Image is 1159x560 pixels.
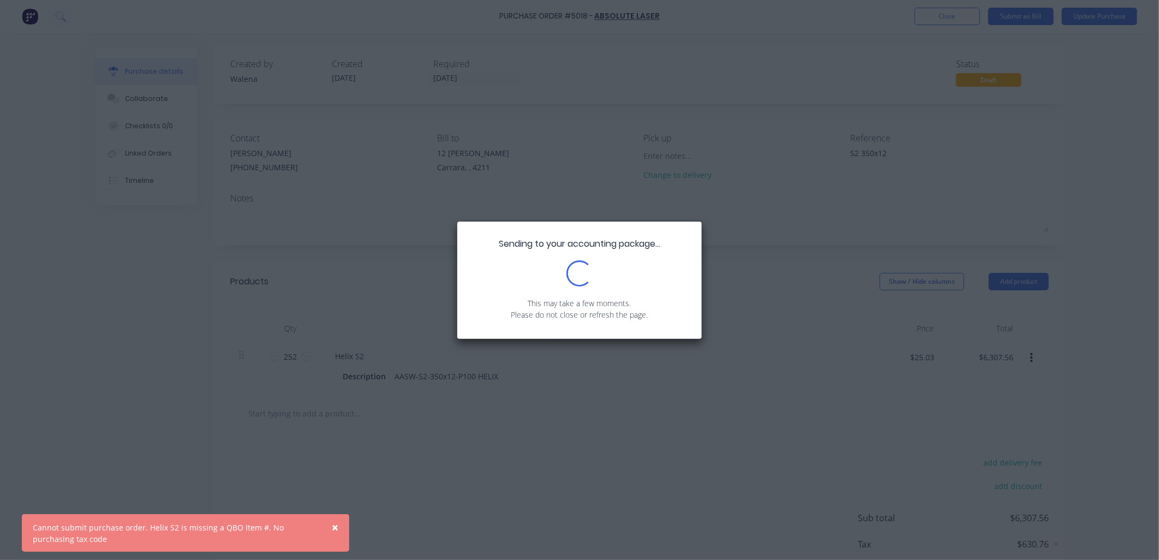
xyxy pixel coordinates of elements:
span: × [332,520,338,535]
p: Please do not close or refresh the page. [474,309,685,320]
p: This may take a few moments. [474,297,685,309]
button: Close [321,514,349,540]
div: Cannot submit purchase order. Helix S2 is missing a QBO Item #. No purchasing tax code [33,522,316,545]
span: Sending to your accounting package... [499,237,660,250]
